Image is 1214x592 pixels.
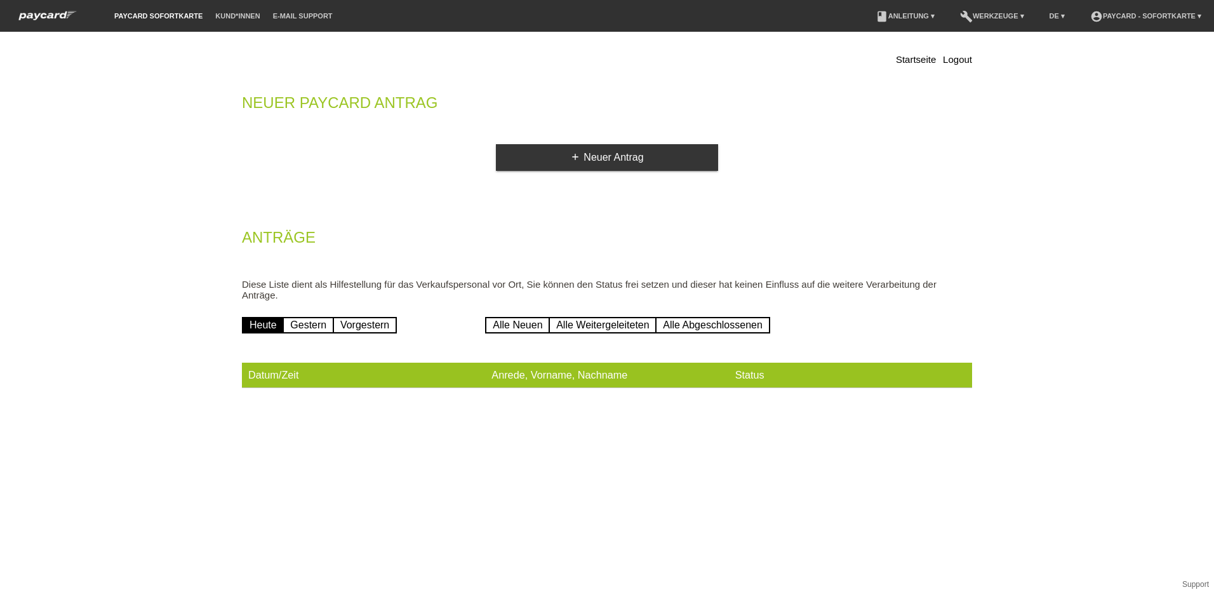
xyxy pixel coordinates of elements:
[242,231,972,250] h2: Anträge
[1043,12,1071,20] a: DE ▾
[242,97,972,116] h2: Neuer Paycard Antrag
[283,317,334,333] a: Gestern
[549,317,657,333] a: Alle Weitergeleiteten
[496,144,718,171] a: addNeuer Antrag
[242,279,972,300] p: Diese Liste dient als Hilfestellung für das Verkaufspersonal vor Ort, Sie können den Status frei ...
[943,54,972,65] a: Logout
[267,12,339,20] a: E-Mail Support
[896,54,936,65] a: Startseite
[13,9,83,22] img: paycard Sofortkarte
[876,10,888,23] i: book
[1084,12,1208,20] a: account_circlepaycard - Sofortkarte ▾
[108,12,209,20] a: paycard Sofortkarte
[869,12,941,20] a: bookAnleitung ▾
[485,363,728,388] th: Anrede, Vorname, Nachname
[333,317,397,333] a: Vorgestern
[242,363,485,388] th: Datum/Zeit
[570,152,580,162] i: add
[13,15,83,24] a: paycard Sofortkarte
[960,10,973,23] i: build
[209,12,266,20] a: Kund*innen
[242,317,284,333] a: Heute
[1090,10,1103,23] i: account_circle
[729,363,972,388] th: Status
[485,317,550,333] a: Alle Neuen
[1182,580,1209,589] a: Support
[954,12,1031,20] a: buildWerkzeuge ▾
[655,317,770,333] a: Alle Abgeschlossenen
